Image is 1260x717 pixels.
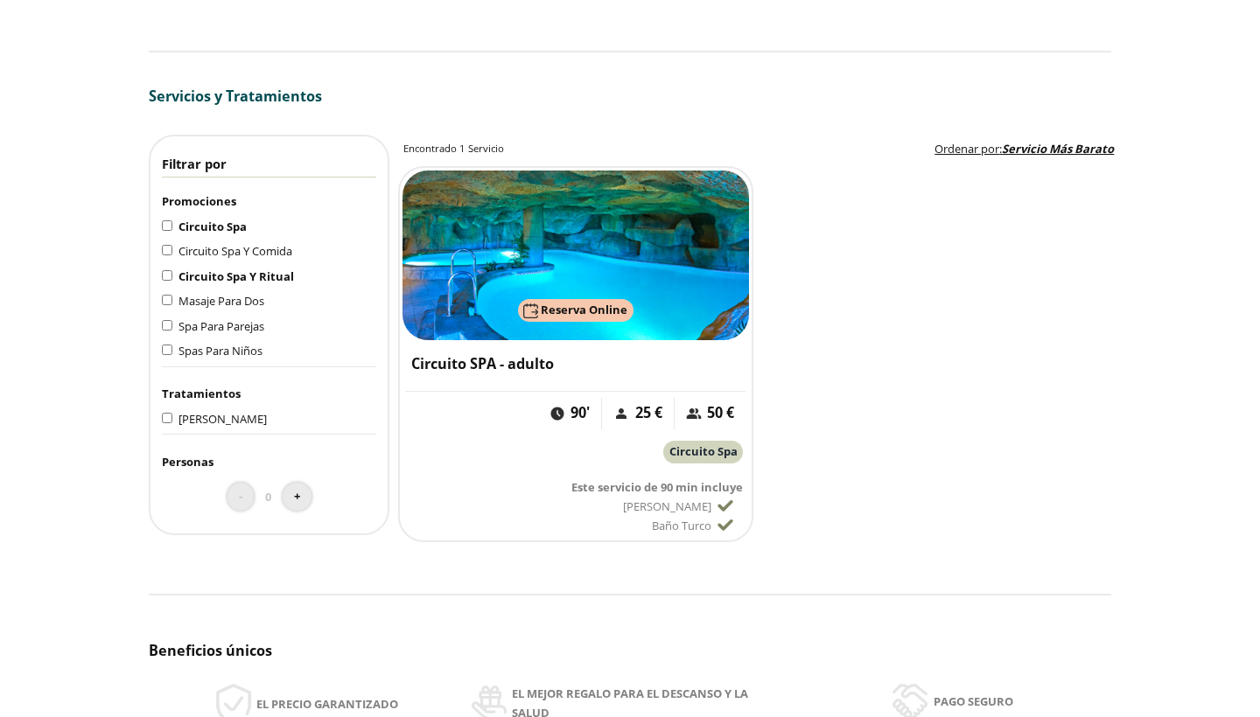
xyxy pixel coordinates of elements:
[162,155,227,172] span: Filtrar por
[652,518,711,533] span: Baño Turco
[178,411,267,427] span: [PERSON_NAME]
[623,498,711,514] span: [PERSON_NAME]
[162,454,213,470] span: Personas
[934,692,1013,711] span: Pago seguro
[934,141,999,157] span: Ordenar por
[398,166,753,542] a: Reserva OnlineCircuito SPA - adulto90'25 €50 €Circuito SpaEste servicio de 90 min incluye[PERSON_...
[663,441,743,463] button: Circuito Spa
[635,403,662,423] span: 25 €
[571,479,743,495] span: Este servicio de 90 min incluye
[570,403,590,423] span: 90'
[403,142,504,156] h2: Encontrado 1 Servicio
[162,193,236,209] span: Promociones
[669,443,738,459] span: Circuito Spa
[178,343,262,358] span: Spas Para Niños
[256,694,398,714] span: El precio garantizado
[265,487,271,506] span: 0
[178,318,264,334] span: Spa Para Parejas
[541,302,627,317] span: Reserva Online
[178,293,264,309] span: Masaje Para Dos
[149,87,322,106] span: Servicios y Tratamientos
[283,483,311,512] button: +
[149,641,272,660] span: Beneficios únicos
[707,403,734,423] span: 50 €
[518,299,633,322] button: Reserva Online
[178,219,247,234] span: Circuito Spa
[1002,141,1114,157] span: Servicio Más Barato
[227,483,254,512] button: -
[178,243,292,259] span: Circuito Spa Y Comida
[411,354,740,374] h3: Circuito SPA - adulto
[934,141,1114,158] label: :
[162,386,241,401] span: Tratamientos
[178,268,294,284] span: Circuito Spa Y Ritual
